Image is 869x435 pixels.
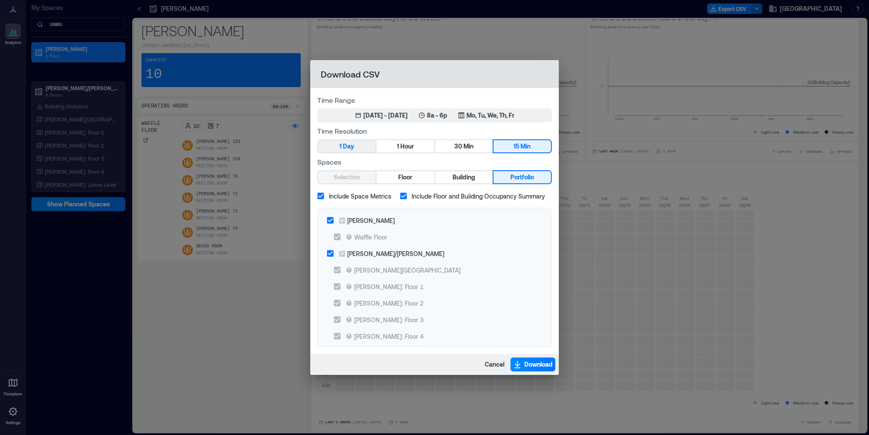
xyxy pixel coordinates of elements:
[427,111,447,120] p: 8a - 6p
[343,141,354,152] span: Day
[493,140,551,152] button: 15 Min
[398,172,412,183] span: Floor
[485,360,504,369] span: Cancel
[482,357,507,371] button: Cancel
[317,157,552,167] label: Spaces
[435,140,493,152] button: 30 Min
[453,172,475,183] span: Building
[354,332,424,341] div: [PERSON_NAME]: Floor 4
[347,249,444,258] div: [PERSON_NAME]/[PERSON_NAME]
[510,172,534,183] span: Portfolio
[513,141,519,152] span: 15
[317,108,552,122] button: [DATE] - [DATE]8a - 6pMo, Tu, We, Th, Fr
[329,192,391,201] span: Include Space Metrics
[347,216,395,225] div: [PERSON_NAME]
[376,140,434,152] button: 1 Hour
[463,141,473,152] span: Min
[400,141,414,152] span: Hour
[317,126,552,136] label: Time Resolution
[520,141,530,152] span: Min
[376,171,434,183] button: Floor
[397,141,399,152] span: 1
[454,141,462,152] span: 30
[354,266,460,275] div: [PERSON_NAME][GEOGRAPHIC_DATA]
[354,299,423,308] div: [PERSON_NAME]: Floor 2
[412,192,545,201] span: Include Floor and Building Occupancy Summary
[435,171,493,183] button: Building
[310,60,559,88] h2: Download CSV
[510,357,555,371] button: Download
[354,315,423,324] div: [PERSON_NAME]: Floor 3
[317,95,552,105] label: Time Range
[524,360,553,369] span: Download
[354,282,423,291] div: [PERSON_NAME]: Floor 1
[493,171,551,183] button: Portfolio
[466,111,514,120] p: Mo, Tu, We, Th, Fr
[354,233,387,242] div: Waffle Floor
[339,141,342,152] span: 1
[318,140,376,152] button: 1 Day
[363,111,408,120] div: [DATE] - [DATE]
